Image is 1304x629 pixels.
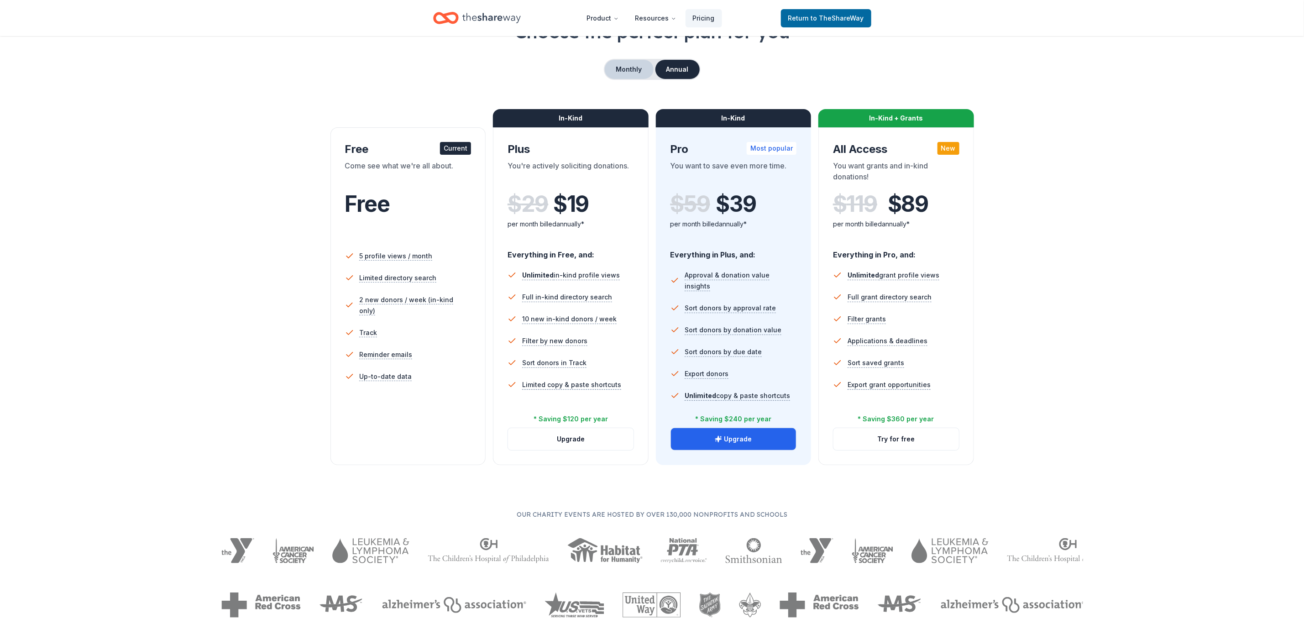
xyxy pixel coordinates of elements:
[685,392,791,399] span: copy & paste shortcuts
[716,191,756,217] span: $ 39
[747,142,796,155] div: Most popular
[656,109,812,127] div: In-Kind
[833,428,959,450] button: Try for free
[522,357,587,368] span: Sort donors in Track
[833,241,959,261] div: Everything in Pro, and:
[671,428,796,450] button: Upgrade
[508,428,634,450] button: Upgrade
[888,191,928,217] span: $ 89
[522,271,554,279] span: Unlimited
[360,251,433,262] span: 5 profile views / month
[788,13,864,24] span: Return
[699,592,721,618] img: The Salvation Army
[433,7,521,29] a: Home
[508,142,634,157] div: Plus
[221,538,255,563] img: YMCA
[522,271,620,279] span: in-kind profile views
[858,414,934,425] div: * Saving $360 per year
[655,60,700,79] button: Annual
[628,9,684,27] button: Resources
[670,219,797,230] div: per month billed annually*
[725,538,782,563] img: Smithsonian
[345,190,390,217] span: Free
[440,142,471,155] div: Current
[848,335,927,346] span: Applications & deadlines
[833,142,959,157] div: All Access
[1007,538,1128,563] img: The Children's Hospital of Philadelphia
[221,592,301,618] img: American Red Cross
[848,271,939,279] span: grant profile views
[695,414,771,425] div: * Saving $240 per year
[685,270,796,292] span: Approval & donation value insights
[522,379,621,390] span: Limited copy & paste shortcuts
[848,314,886,325] span: Filter grants
[359,294,471,316] span: 2 new donors / week (in-kind only)
[553,191,589,217] span: $ 19
[848,292,932,303] span: Full grant directory search
[508,160,634,186] div: You're actively soliciting donations.
[508,219,634,230] div: per month billed annually*
[360,327,377,338] span: Track
[833,160,959,186] div: You want grants and in-kind donations!
[345,142,471,157] div: Free
[360,273,437,283] span: Limited directory search
[811,14,864,22] span: to TheShareWay
[428,538,549,563] img: The Children's Hospital of Philadelphia
[801,538,834,563] img: YMCA
[360,349,413,360] span: Reminder emails
[661,538,707,563] img: National PTA
[567,538,643,563] img: Habitat for Humanity
[382,597,526,613] img: Alzheimers Association
[941,597,1085,613] img: Alzheimers Association
[937,142,959,155] div: New
[332,538,409,563] img: Leukemia & Lymphoma Society
[848,271,879,279] span: Unlimited
[685,303,776,314] span: Sort donors by approval rate
[493,109,649,127] div: In-Kind
[345,160,471,186] div: Come see what we're all about.
[272,538,314,563] img: American Cancer Society
[221,509,1083,520] p: Our charity events are hosted by over 130,000 nonprofits and schools
[605,60,654,79] button: Monthly
[685,392,717,399] span: Unlimited
[360,371,412,382] span: Up-to-date data
[580,9,626,27] button: Product
[739,592,762,618] img: Boy Scouts of America
[686,9,722,27] a: Pricing
[852,538,893,563] img: American Cancer Society
[685,325,782,335] span: Sort donors by donation value
[833,219,959,230] div: per month billed annually*
[685,368,729,379] span: Export donors
[623,592,681,618] img: United Way
[670,142,797,157] div: Pro
[522,335,587,346] span: Filter by new donors
[670,160,797,186] div: You want to save even more time.
[781,9,871,27] a: Returnto TheShareWay
[580,7,722,29] nav: Main
[848,357,904,368] span: Sort saved grants
[508,241,634,261] div: Everything in Free, and:
[522,314,617,325] span: 10 new in-kind donors / week
[877,592,922,618] img: MS
[911,538,989,563] img: Leukemia & Lymphoma Society
[670,241,797,261] div: Everything in Plus, and:
[780,592,859,618] img: American Red Cross
[848,379,931,390] span: Export grant opportunities
[685,346,762,357] span: Sort donors by due date
[545,592,604,618] img: US Vets
[534,414,608,425] div: * Saving $120 per year
[818,109,974,127] div: In-Kind + Grants
[319,592,364,618] img: MS
[522,292,612,303] span: Full in-kind directory search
